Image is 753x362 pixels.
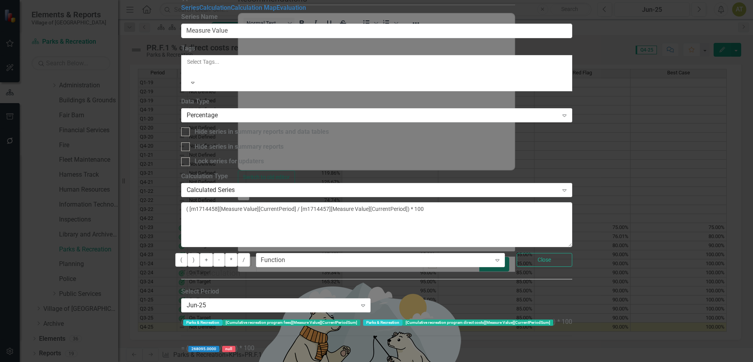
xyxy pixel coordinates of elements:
div: Hide series in summary reports and data tables [195,127,329,137]
div: Jun-25 [187,301,357,310]
label: Parks & Recreation [183,320,223,326]
label: null [222,346,236,352]
div: Hide series in summary reports [195,142,284,151]
label: Series Name [181,13,572,22]
legend: Test Calculation [181,267,572,279]
textarea: ( [m1714458][Measure Value][CurrentPeriod] / [m1714457][Measure Value][CurrentPeriod]) * 100 [181,202,572,247]
label: Parks & Recreation [363,320,402,326]
button: + [200,253,213,267]
button: ( [175,253,187,267]
button: / [237,253,250,267]
label: Data Type [181,97,572,106]
button: Close [517,253,572,267]
button: ) [187,253,200,267]
label: [Cumulative recreation program direct costs][Measure Value][CurrentPeriodSum] [402,320,553,326]
a: Calculation [199,4,231,11]
div: Function [261,256,285,265]
a: Calculation Map [231,4,276,11]
button: - [213,253,225,267]
div: Percentage [187,111,558,120]
div: Calculated Series [187,186,558,195]
label: Tags [181,44,572,53]
label: Select Period [181,287,371,296]
input: Series Name [181,24,572,38]
div: Lock series for updaters [195,157,264,166]
label: 268095.0000 [188,346,219,352]
label: [Cumulative recreation program fees][Measure Value][CurrentPeriodSum] [223,320,360,326]
label: Calculation Type [181,172,572,181]
a: Series [181,4,199,11]
a: Evaluation [276,4,306,11]
div: Select Tags... [187,58,566,66]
